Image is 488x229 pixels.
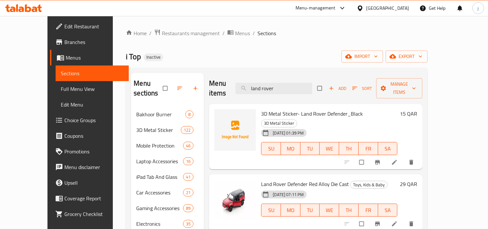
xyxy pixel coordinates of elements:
span: i Top [126,49,141,64]
span: SU [264,144,278,153]
span: TU [303,144,317,153]
button: export [386,50,428,63]
div: 3D Metal Sticker [261,120,297,127]
span: Coupons [64,132,124,140]
span: Upsell [64,179,124,187]
div: Car Accessories21 [131,185,204,200]
span: Select to update [355,156,369,168]
h6: 15 QAR [400,109,417,118]
button: MO [281,204,300,217]
a: Menu disclaimer [50,159,129,175]
h2: Menu sections [134,79,163,98]
span: Coverage Report [64,194,124,202]
a: Promotions [50,144,129,159]
span: Bakhoor Burner [136,110,185,118]
button: Branch-specific-item [370,155,386,169]
button: Manage items [376,78,422,98]
span: Laptop Accessories [136,157,183,165]
span: Full Menu View [61,85,124,93]
img: Land Rover Defender Red Alloy Die Cast [214,179,256,221]
span: 3D Metal Sticker- Land Rover Defender_Black [261,109,363,119]
span: 122 [181,127,193,133]
h6: 29 QAR [400,179,417,189]
button: TU [300,204,320,217]
span: WE [322,144,336,153]
span: Sections [61,69,124,77]
div: Mobile Protection46 [131,138,204,153]
div: [GEOGRAPHIC_DATA] [366,5,409,12]
a: Upsell [50,175,129,191]
span: Sort [352,85,372,92]
span: Sort sections [173,81,188,95]
span: Edit Menu [61,101,124,108]
span: SU [264,206,278,215]
button: TH [339,204,359,217]
img: 3D Metal Sticker- Land Rover Defender_Black [214,109,256,151]
button: WE [320,142,339,155]
button: import [341,50,383,63]
button: FR [359,142,378,155]
span: FR [361,144,376,153]
button: FR [359,204,378,217]
li: / [149,29,152,37]
span: TH [342,206,356,215]
span: 3D Metal Sticker [136,126,181,134]
a: Sections [56,65,129,81]
span: TH [342,144,356,153]
span: FR [361,206,376,215]
a: Edit Menu [56,97,129,112]
a: Menus [50,50,129,65]
span: import [347,52,378,61]
a: Coupons [50,128,129,144]
a: Restaurants management [154,29,220,37]
span: 41 [183,174,193,180]
span: SA [381,206,395,215]
span: Menu disclaimer [64,163,124,171]
span: Choice Groups [64,116,124,124]
div: Gaming Accessories89 [131,200,204,216]
span: Grocery Checklist [64,210,124,218]
a: Branches [50,34,129,50]
span: Car Accessories [136,189,183,196]
span: 89 [183,205,193,211]
span: iPad Tab And Glass [136,173,183,181]
button: TU [300,142,320,155]
span: Gaming Accessories [136,204,183,212]
a: Home [126,29,147,37]
div: Laptop Accessories16 [131,153,204,169]
div: items [183,204,193,212]
span: Menus [66,54,124,62]
a: Edit menu item [391,221,399,227]
span: Branches [64,38,124,46]
div: 3D Metal Sticker122 [131,122,204,138]
button: WE [320,204,339,217]
a: Edit Restaurant [50,19,129,34]
button: SU [261,204,281,217]
div: iPad Tab And Glass41 [131,169,204,185]
span: Electronics [136,220,183,228]
span: export [391,52,422,61]
div: Toys, Kids & Baby [350,181,388,189]
span: Manage items [381,80,417,96]
button: Add section [188,81,204,95]
span: Inactive [144,54,163,60]
div: Bakhoor Burner8 [131,107,204,122]
span: Edit Restaurant [64,22,124,30]
span: WE [322,206,336,215]
span: j [478,5,479,12]
button: SU [261,142,281,155]
span: Promotions [64,148,124,155]
button: MO [281,142,300,155]
a: Choice Groups [50,112,129,128]
button: delete [404,155,420,169]
div: items [183,220,193,228]
a: Grocery Checklist [50,206,129,222]
a: Coverage Report [50,191,129,206]
div: Menu-management [296,4,336,12]
h2: Menu items [209,79,228,98]
span: Menus [235,29,250,37]
a: Full Menu View [56,81,129,97]
span: Select all sections [159,82,173,94]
